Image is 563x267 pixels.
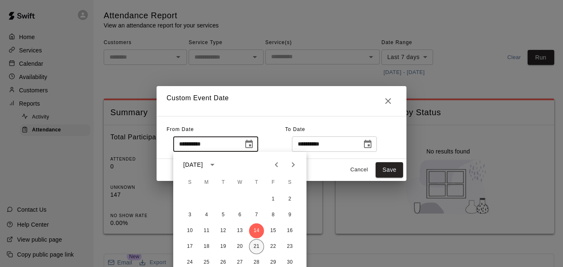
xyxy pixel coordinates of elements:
[282,192,297,207] button: 2
[285,156,301,173] button: Next month
[232,208,247,222] button: 6
[249,239,264,254] button: 21
[346,163,372,176] button: Cancel
[216,223,231,238] button: 12
[205,158,219,172] button: calendar view is open, switch to year view
[282,239,297,254] button: 23
[266,192,281,207] button: 1
[282,223,297,238] button: 16
[232,223,247,238] button: 13
[199,223,214,238] button: 11
[232,174,247,191] span: Wednesday
[268,156,285,173] button: Previous month
[182,174,197,191] span: Sunday
[249,208,264,222] button: 7
[266,208,281,222] button: 8
[182,208,197,222] button: 3
[285,126,305,132] span: To Date
[216,239,231,254] button: 19
[282,174,297,191] span: Saturday
[157,86,406,116] h2: Custom Event Date
[380,93,396,109] button: Close
[232,239,247,254] button: 20
[249,174,264,191] span: Thursday
[266,223,281,238] button: 15
[199,208,214,222] button: 4
[199,174,214,191] span: Monday
[376,162,403,178] button: Save
[249,223,264,238] button: 14
[241,136,257,153] button: Choose date, selected date is Aug 14, 2025
[182,239,197,254] button: 17
[216,208,231,222] button: 5
[199,239,214,254] button: 18
[216,174,231,191] span: Tuesday
[182,223,197,238] button: 10
[167,126,194,132] span: From Date
[282,208,297,222] button: 9
[183,161,203,169] div: [DATE]
[359,136,376,153] button: Choose date, selected date is Aug 21, 2025
[266,239,281,254] button: 22
[266,174,281,191] span: Friday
